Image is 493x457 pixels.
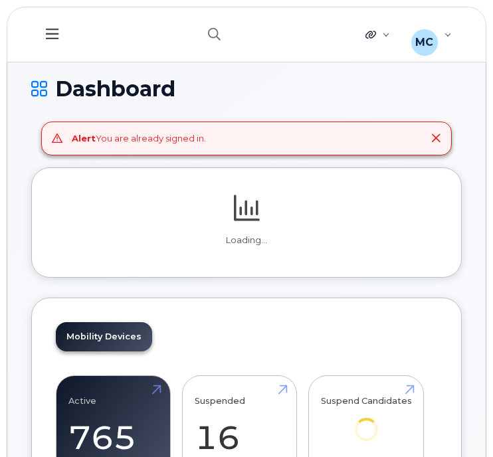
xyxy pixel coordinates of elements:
p: Loading... [56,234,437,246]
div: You are already signed in. [72,132,206,145]
strong: Alert [72,133,96,143]
h1: Dashboard [31,77,462,100]
a: Mobility Devices [56,322,152,351]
